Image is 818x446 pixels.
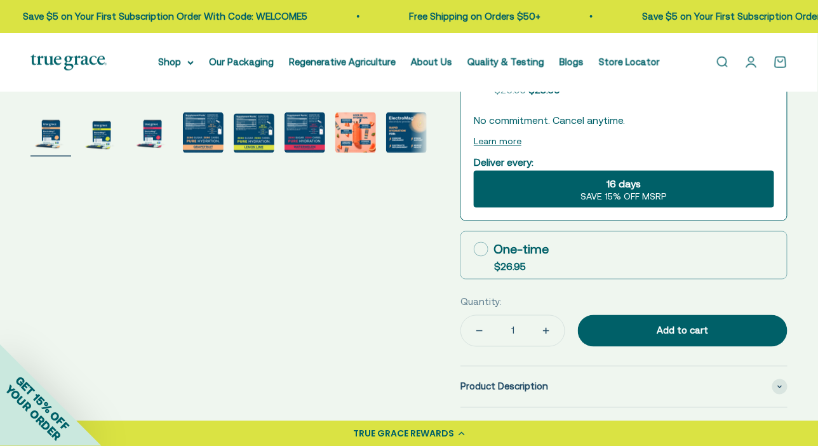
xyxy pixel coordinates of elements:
[183,112,224,157] button: Go to item 4
[386,112,427,153] img: Rapid Hydration For: - Exercise endurance* - Stress support* - Electrolyte replenishment* - Muscl...
[461,316,498,346] button: Decrease quantity
[3,9,288,24] p: Save $5 on Your First Subscription Order With Code: WELCOME5
[335,112,376,153] img: Magnesium for heart health and stress support* Chloride to support pH balance and oxygen flow* So...
[234,114,274,153] img: ElectroMag™
[3,382,64,443] span: YOUR ORDER
[460,379,548,395] span: Product Description
[603,323,762,339] div: Add to cart
[234,114,274,157] button: Go to item 5
[209,57,274,67] a: Our Packaging
[183,112,224,153] img: 750 mg sodium for fluid balance and cellular communication.* 250 mg potassium supports blood pres...
[560,57,584,67] a: Blogs
[599,57,660,67] a: Store Locator
[467,57,544,67] a: Quality & Testing
[81,112,122,157] button: Go to item 2
[81,112,122,153] img: ElectroMag™
[578,315,788,347] button: Add to cart
[132,112,173,157] button: Go to item 3
[158,55,194,70] summary: Shop
[285,112,325,153] img: ElectroMag™
[411,57,452,67] a: About Us
[386,112,427,157] button: Go to item 8
[13,374,72,433] span: GET 15% OFF
[285,112,325,157] button: Go to item 6
[460,295,502,310] label: Quantity:
[30,112,71,157] button: Go to item 1
[528,316,565,346] button: Increase quantity
[389,11,521,22] a: Free Shipping on Orders $50+
[289,57,396,67] a: Regenerative Agriculture
[132,112,173,153] img: ElectroMag™
[460,367,788,407] summary: Product Description
[30,112,71,153] img: ElectroMag™
[335,112,376,157] button: Go to item 7
[353,427,454,440] div: TRUE GRACE REWARDS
